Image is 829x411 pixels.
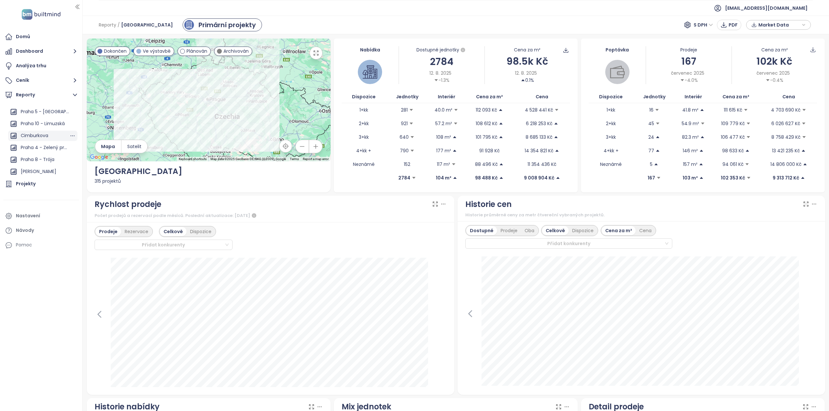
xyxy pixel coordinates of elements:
p: 167 [648,174,655,181]
div: Domů [16,33,30,41]
span: caret-down [655,121,660,126]
span: caret-down [802,108,806,112]
div: Praha 10 - Limuzská [8,119,77,129]
span: caret-down [656,176,661,180]
div: Praha 8 - Trója [21,156,54,164]
div: Analýza trhu [16,62,46,70]
p: 108 612 Kč [476,120,497,127]
span: červenec 2025 [756,70,790,77]
p: 14 354 821 Kč [525,147,553,154]
img: logo [20,8,62,21]
p: 77 [648,147,654,154]
td: 3+kk [589,130,633,144]
p: 45 [648,120,654,127]
div: Dispozice [569,226,597,235]
span: 12. 8. 2025 [429,70,451,77]
a: Návody [3,224,79,237]
p: 94 061 Kč [722,161,744,168]
div: [PERSON_NAME] [8,167,77,177]
span: caret-up [554,135,558,139]
span: 12. 8. 2025 [515,70,537,77]
p: 111 615 Kč [724,106,742,114]
td: Neznámé [342,157,386,171]
span: caret-up [655,135,660,139]
span: Mapa [101,143,115,150]
img: house [363,65,377,79]
div: Nastavení [16,212,40,220]
th: Cena [514,91,570,103]
p: 2784 [398,174,410,181]
div: -4.0% [680,77,698,84]
p: 4 703 690 Kč [771,106,801,114]
a: primary [183,18,262,31]
span: caret-down [680,78,685,82]
div: Cimburkova [8,131,77,141]
p: 108 m² [436,134,451,141]
th: Interiér [676,91,711,103]
p: 6 026 627 Kč [771,120,800,127]
span: / [118,19,120,31]
p: 8 685 133 Kč [526,134,552,141]
span: caret-down [409,121,414,126]
p: 101 795 Kč [476,134,497,141]
p: 103 m² [683,174,698,181]
div: [PERSON_NAME] [21,168,56,176]
p: 106 477 Kč [721,134,745,141]
p: 98 633 Kč [722,147,744,154]
div: Oba [521,226,538,235]
span: caret-up [499,162,504,167]
div: Prodeje [646,46,731,53]
span: Dokončen [104,48,127,55]
div: 98.5k Kč [485,54,570,69]
span: PDF [729,21,738,28]
span: caret-up [803,162,807,167]
td: 2+kk [589,117,633,130]
div: Dostupné jednotky [399,46,484,54]
div: Historie cen [465,198,512,211]
p: 921 [401,120,408,127]
span: caret-down [434,78,438,82]
div: 102k Kč [732,54,817,69]
td: 1+kk [342,103,386,117]
td: 1+kk [589,103,633,117]
td: 3+kk [342,130,386,144]
span: caret-up [452,135,457,139]
div: Dispozice [187,227,215,236]
div: Primární projekty [199,20,256,30]
p: 157 m² [683,161,698,168]
span: caret-up [498,108,503,112]
div: Cena [636,226,655,235]
span: caret-up [521,78,525,82]
p: 5 [650,161,653,168]
img: Google [88,153,110,161]
p: 104 m² [436,174,451,181]
div: Počet prodejů a rezervací podle měsíců. Poslední aktualizace: [DATE] [95,212,447,220]
button: PDF [717,20,741,30]
span: caret-up [801,148,806,153]
span: caret-up [453,176,457,180]
span: caret-down [801,121,806,126]
span: caret-up [554,121,558,126]
p: 16 [649,106,653,114]
p: 146 m² [683,147,698,154]
th: Jednotky [386,91,428,103]
div: Cena za m² [761,46,788,53]
span: caret-down [554,108,559,112]
p: 13 421 235 Kč [772,147,800,154]
div: Praha 8 - Trója [8,155,77,165]
span: S DPH [694,20,713,30]
div: Nabídka [342,46,399,53]
p: 11 354 436 Kč [528,161,556,168]
span: caret-down [409,108,414,112]
p: 91 928 Kč [479,147,500,154]
span: Plánován [187,48,207,55]
p: 640 [400,134,409,141]
div: Prodeje [96,227,121,236]
span: caret-down [412,176,416,180]
th: Cena [760,91,817,103]
p: 8 758 429 Kč [771,134,801,141]
span: Reporty [99,19,116,31]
